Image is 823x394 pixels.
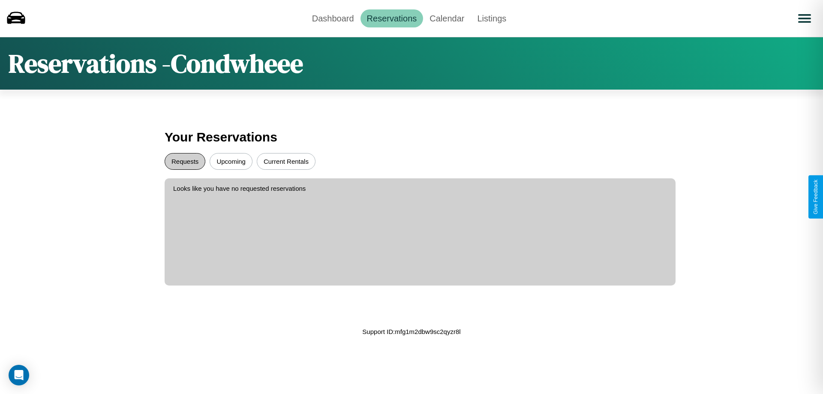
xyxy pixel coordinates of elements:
a: Dashboard [306,9,360,27]
div: Open Intercom Messenger [9,365,29,385]
button: Open menu [793,6,817,30]
a: Calendar [423,9,471,27]
p: Looks like you have no requested reservations [173,183,667,194]
button: Requests [165,153,205,170]
button: Upcoming [210,153,252,170]
p: Support ID: mfg1m2dbw9sc2qyzr8l [362,326,460,337]
h3: Your Reservations [165,126,658,149]
button: Current Rentals [257,153,315,170]
div: Give Feedback [813,180,819,214]
a: Listings [471,9,513,27]
a: Reservations [360,9,424,27]
h1: Reservations - Condwheee [9,46,303,81]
